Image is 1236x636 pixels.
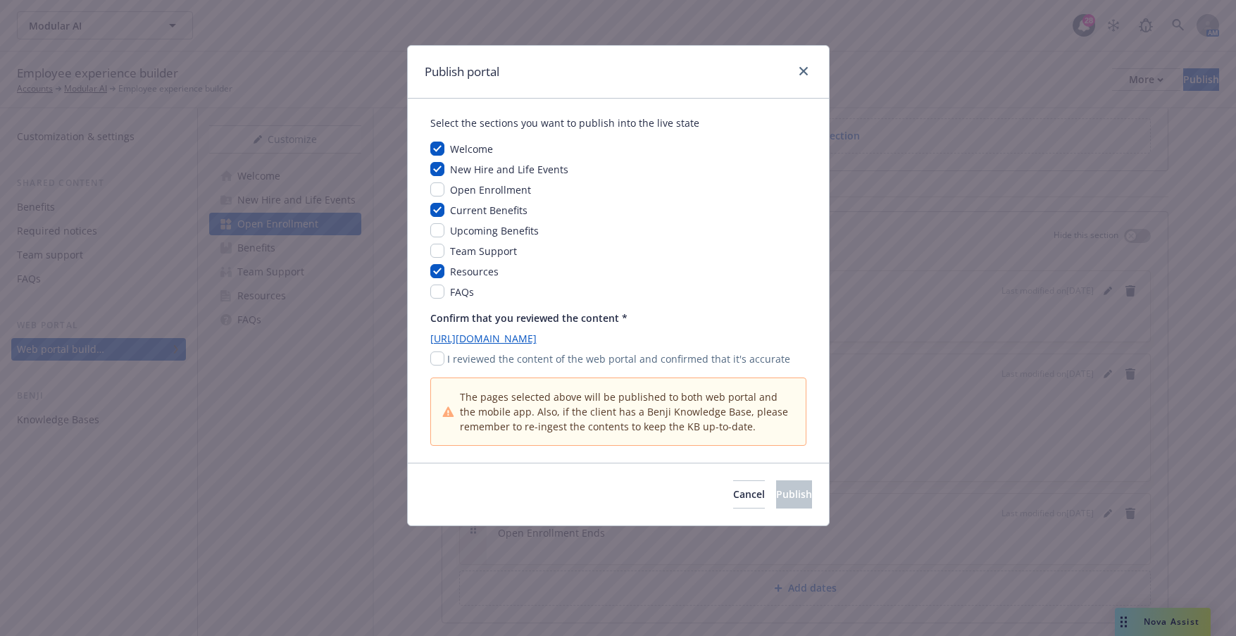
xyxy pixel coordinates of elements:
[450,265,499,278] span: Resources
[430,331,806,346] a: [URL][DOMAIN_NAME]
[430,116,806,130] div: Select the sections you want to publish into the live state
[450,285,474,299] span: FAQs
[776,487,812,501] span: Publish
[450,204,528,217] span: Current Benefits
[450,183,531,197] span: Open Enrollment
[460,389,794,434] span: The pages selected above will be published to both web portal and the mobile app. Also, if the cl...
[447,351,790,366] p: I reviewed the content of the web portal and confirmed that it's accurate
[450,224,539,237] span: Upcoming Benefits
[425,63,499,81] h1: Publish portal
[430,311,806,325] p: Confirm that you reviewed the content *
[795,63,812,80] a: close
[450,244,517,258] span: Team Support
[450,142,493,156] span: Welcome
[450,163,568,176] span: New Hire and Life Events
[776,480,812,509] button: Publish
[733,480,765,509] button: Cancel
[733,487,765,501] span: Cancel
